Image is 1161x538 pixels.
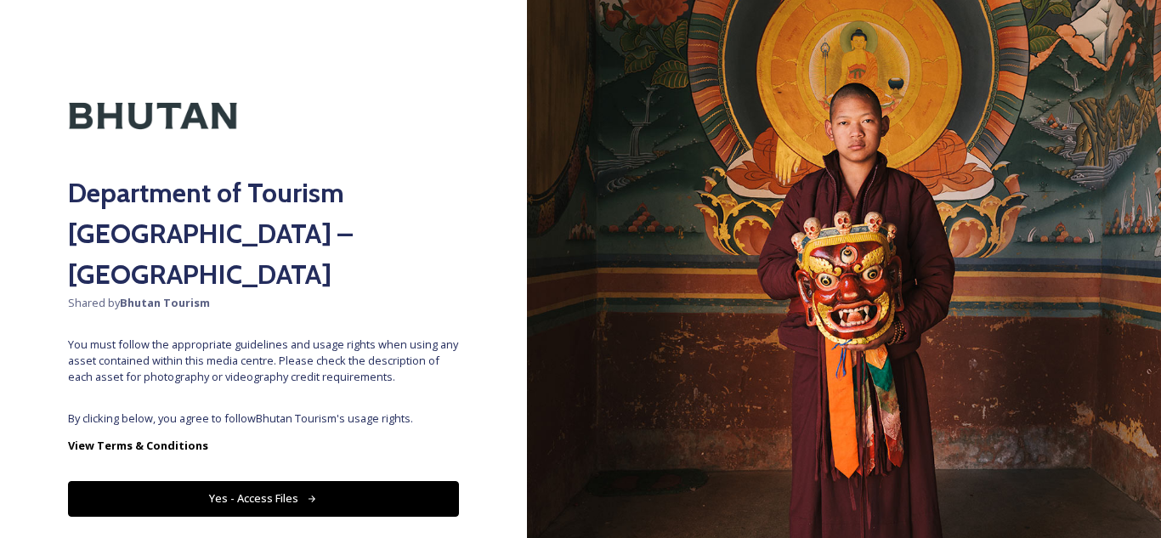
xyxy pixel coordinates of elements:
[68,481,459,516] button: Yes - Access Files
[68,68,238,164] img: Kingdom-of-Bhutan-Logo.png
[68,411,459,427] span: By clicking below, you agree to follow Bhutan Tourism 's usage rights.
[68,173,459,295] h2: Department of Tourism [GEOGRAPHIC_DATA] – [GEOGRAPHIC_DATA]
[120,295,210,310] strong: Bhutan Tourism
[68,337,459,386] span: You must follow the appropriate guidelines and usage rights when using any asset contained within...
[68,295,459,311] span: Shared by
[68,438,208,453] strong: View Terms & Conditions
[68,435,459,456] a: View Terms & Conditions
